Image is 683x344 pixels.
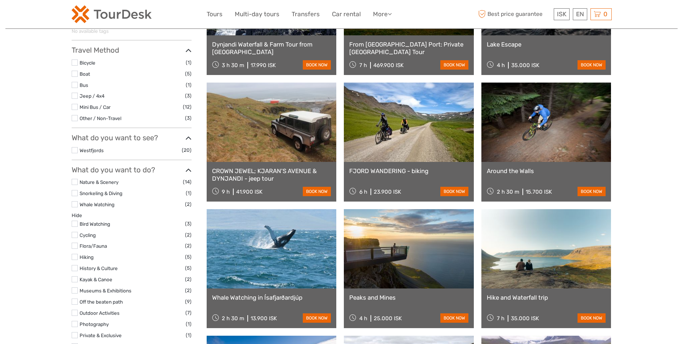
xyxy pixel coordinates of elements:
div: 35.000 ISK [511,315,539,322]
a: book now [578,313,606,323]
a: Cycling [80,232,96,238]
a: Peaks and Mines [349,294,468,301]
span: 2 h 30 m [497,189,519,195]
span: (5) [185,70,192,78]
a: book now [440,187,468,196]
span: 7 h [497,315,504,322]
a: book now [303,313,331,323]
div: 41.900 ISK [236,189,262,195]
a: Museums & Exhibitions [80,288,131,294]
a: Nature & Scenery [80,179,118,185]
h3: What do you want to see? [72,133,192,142]
a: book now [303,60,331,70]
a: Kayak & Canoe [80,277,112,282]
h3: Travel Method [72,46,192,54]
a: Boat [80,71,90,77]
a: More [373,9,392,19]
div: 15.700 ISK [526,189,552,195]
a: Dynjandi Waterfall & Farm Tour from [GEOGRAPHIC_DATA] [212,41,331,56]
span: 6 h [359,189,367,195]
span: (1) [186,81,192,89]
div: 13.900 ISK [251,315,277,322]
a: Westfjords [80,147,104,153]
a: Bicycle [80,60,95,66]
a: Hike and Waterfall trip [487,294,606,301]
div: 35.000 ISK [511,62,539,69]
span: (1) [186,320,192,328]
span: (14) [183,178,192,186]
span: 9 h [222,189,230,195]
a: book now [578,187,606,196]
a: Private & Exclusive [80,332,122,338]
a: Jeep / 4x4 [80,93,104,99]
span: (3) [185,220,192,228]
a: Lake Escape [487,41,606,48]
span: 0 [602,10,608,18]
a: FJORD WANDERING - biking [349,167,468,175]
span: (2) [185,200,192,208]
div: 469.900 ISK [373,62,404,69]
a: Off the beaten path [80,299,123,305]
a: Mini Bus / Car [80,104,111,110]
a: Outdoor Activities [80,310,120,316]
span: (3) [185,114,192,122]
img: 120-15d4194f-c635-41b9-a512-a3cb382bfb57_logo_small.png [72,5,152,23]
h3: What do you want to do? [72,166,192,174]
span: (5) [185,253,192,261]
div: EN [573,8,587,20]
span: 4 h [497,62,505,69]
a: Photography [80,321,109,327]
a: From [GEOGRAPHIC_DATA] Port: Private [GEOGRAPHIC_DATA] Tour [349,41,468,56]
span: (9) [185,297,192,306]
a: History & Culture [80,265,118,271]
div: 25.000 ISK [374,315,402,322]
a: Whale Watching [80,202,114,207]
div: 17.990 ISK [251,62,276,69]
span: (1) [186,189,192,197]
span: (7) [185,309,192,317]
span: (12) [183,103,192,111]
span: (2) [185,275,192,283]
span: (3) [185,92,192,100]
span: (2) [185,242,192,250]
span: (1) [186,331,192,339]
a: Hiking [80,254,94,260]
a: Multi-day tours [235,9,279,19]
span: No available tags [72,28,109,34]
a: Car rental [332,9,361,19]
span: (20) [182,146,192,154]
span: 7 h [359,62,367,69]
a: Whale Watching in Ísafjarðardjúp [212,294,331,301]
a: book now [440,313,468,323]
a: book now [440,60,468,70]
span: ISK [557,10,566,18]
a: Around the Walls [487,167,606,175]
span: (2) [185,231,192,239]
a: Tours [207,9,223,19]
span: 4 h [359,315,367,322]
a: book now [303,187,331,196]
a: Bird Watching [80,221,110,227]
a: book now [578,60,606,70]
span: 2 h 30 m [222,315,244,322]
span: (1) [186,58,192,67]
a: CROWN JEWEL; KJARAN'S AVENUE & DYNJANDI - jeep tour [212,167,331,182]
a: Transfers [292,9,320,19]
a: Bus [80,82,88,88]
a: Hide [72,212,82,218]
a: Flora/Fauna [80,243,107,249]
a: Snorkeling & Diving [80,190,122,196]
span: (5) [185,264,192,272]
span: Best price guarantee [477,8,552,20]
div: 23.900 ISK [374,189,401,195]
a: Other / Non-Travel [80,115,121,121]
span: (2) [185,286,192,295]
span: 3 h 30 m [222,62,244,69]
